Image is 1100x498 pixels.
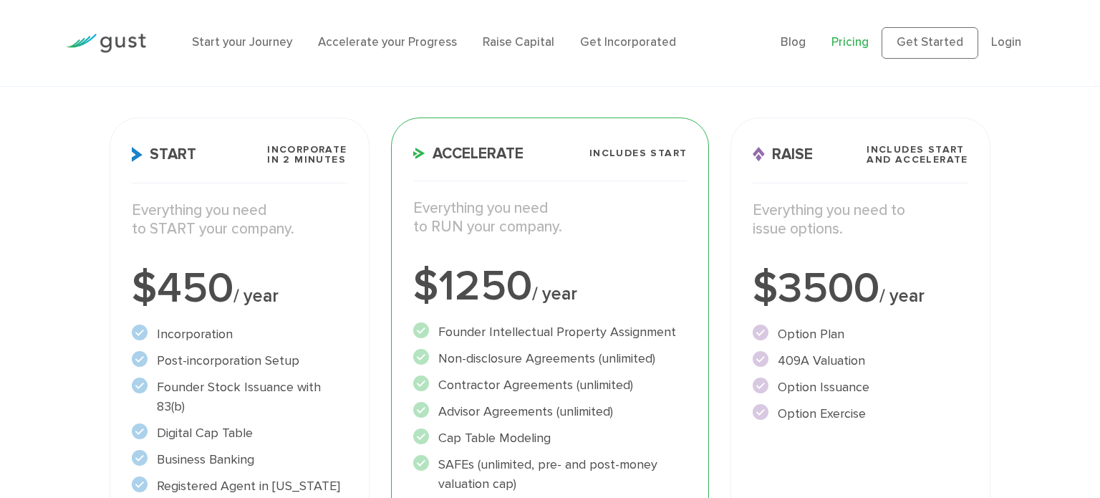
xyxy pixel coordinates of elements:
[132,267,347,310] div: $450
[132,477,347,496] li: Registered Agent in [US_STATE]
[753,404,968,423] li: Option Exercise
[753,147,813,162] span: Raise
[192,35,292,49] a: Start your Journey
[66,34,146,53] img: Gust Logo
[132,201,347,239] p: Everything you need to START your company.
[483,35,554,49] a: Raise Capital
[753,147,765,162] img: Raise Icon
[879,285,925,307] span: / year
[318,35,457,49] a: Accelerate your Progress
[132,450,347,469] li: Business Banking
[132,423,347,443] li: Digital Cap Table
[753,351,968,370] li: 409A Valuation
[413,265,687,308] div: $1250
[132,378,347,416] li: Founder Stock Issuance with 83(b)
[413,428,687,448] li: Cap Table Modeling
[753,201,968,239] p: Everything you need to issue options.
[991,35,1021,49] a: Login
[132,147,196,162] span: Start
[882,27,978,59] a: Get Started
[753,325,968,344] li: Option Plan
[580,35,676,49] a: Get Incorporated
[132,325,347,344] li: Incorporation
[781,35,806,49] a: Blog
[413,146,524,161] span: Accelerate
[267,145,347,165] span: Incorporate in 2 Minutes
[413,375,687,395] li: Contractor Agreements (unlimited)
[532,283,577,305] span: / year
[413,148,425,159] img: Accelerate Icon
[413,199,687,237] p: Everything you need to RUN your company.
[413,322,687,342] li: Founder Intellectual Property Assignment
[753,378,968,397] li: Option Issuance
[867,145,968,165] span: Includes START and ACCELERATE
[233,285,279,307] span: / year
[413,349,687,368] li: Non-disclosure Agreements (unlimited)
[831,35,869,49] a: Pricing
[413,402,687,421] li: Advisor Agreements (unlimited)
[132,351,347,370] li: Post-incorporation Setup
[589,148,687,158] span: Includes START
[753,267,968,310] div: $3500
[413,455,687,494] li: SAFEs (unlimited, pre- and post-money valuation cap)
[132,147,143,162] img: Start Icon X2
